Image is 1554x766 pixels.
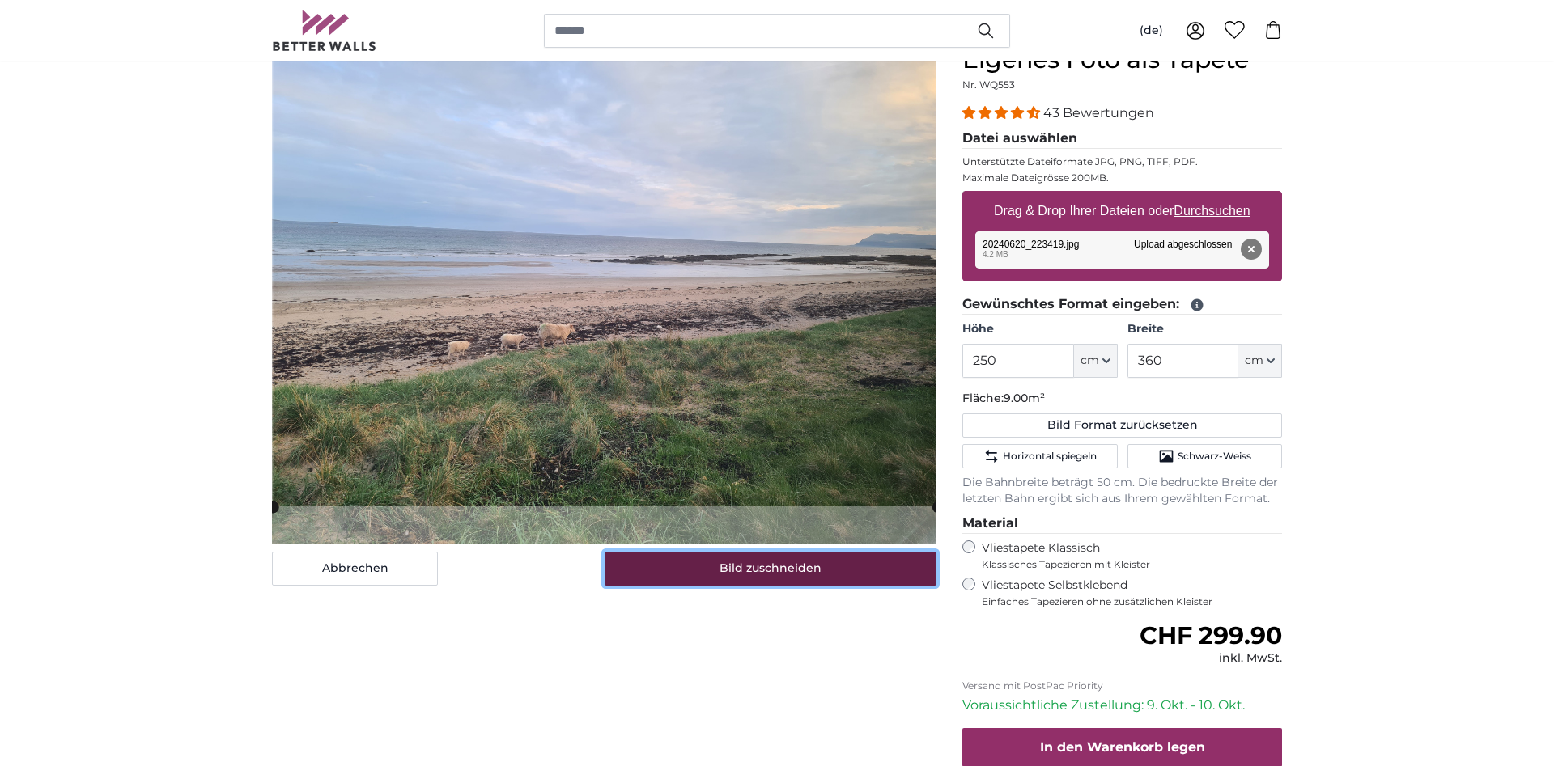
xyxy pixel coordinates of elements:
span: CHF 299.90 [1140,620,1282,650]
button: Schwarz-Weiss [1127,444,1282,468]
p: Die Bahnbreite beträgt 50 cm. Die bedruckte Breite der letzten Bahn ergibt sich aus Ihrem gewählt... [962,475,1282,507]
button: (de) [1127,16,1176,45]
button: cm [1074,344,1118,378]
label: Vliestapete Selbstklebend [982,578,1282,608]
legend: Datei auswählen [962,129,1282,149]
img: Betterwalls [272,10,377,51]
button: cm [1238,344,1282,378]
span: 43 Bewertungen [1043,105,1154,121]
u: Durchsuchen [1174,204,1250,218]
label: Vliestapete Klassisch [982,540,1268,571]
label: Breite [1127,321,1282,337]
p: Voraussichtliche Zustellung: 9. Okt. - 10. Okt. [962,696,1282,715]
p: Fläche: [962,391,1282,407]
span: Nr. WQ553 [962,78,1015,91]
label: Drag & Drop Ihrer Dateien oder [987,195,1257,227]
p: Unterstützte Dateiformate JPG, PNG, TIFF, PDF. [962,155,1282,168]
span: Schwarz-Weiss [1178,450,1251,463]
p: Versand mit PostPac Priority [962,679,1282,692]
span: In den Warenkorb legen [1040,739,1205,755]
button: Bild zuschneiden [605,552,937,586]
p: Maximale Dateigrösse 200MB. [962,171,1282,184]
span: cm [1245,353,1263,369]
div: inkl. MwSt. [1140,650,1282,667]
span: 9.00m² [1004,391,1045,405]
legend: Material [962,514,1282,534]
label: Höhe [962,321,1117,337]
span: cm [1081,353,1099,369]
button: Abbrechen [272,552,438,586]
span: Klassisches Tapezieren mit Kleister [982,558,1268,571]
span: Horizontal spiegeln [1003,450,1097,463]
span: Einfaches Tapezieren ohne zusätzlichen Kleister [982,595,1282,608]
button: Bild Format zurücksetzen [962,413,1282,438]
button: Horizontal spiegeln [962,444,1117,468]
span: 4.40 stars [962,105,1043,121]
legend: Gewünschtes Format eingeben: [962,294,1282,315]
